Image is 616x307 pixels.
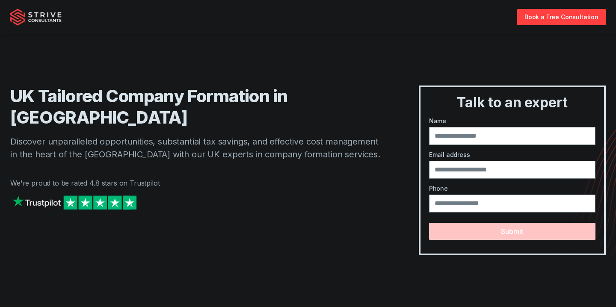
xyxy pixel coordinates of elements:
label: Name [429,116,595,125]
img: Strive on Trustpilot [10,193,139,212]
p: We're proud to be rated 4.8 stars on Trustpilot [10,178,385,188]
button: Submit [429,223,595,240]
a: Book a Free Consultation [517,9,606,25]
h1: UK Tailored Company Formation in [GEOGRAPHIC_DATA] [10,86,385,128]
label: Phone [429,184,595,193]
img: Strive Consultants [10,9,62,26]
p: Discover unparalleled opportunities, substantial tax savings, and effective cost management in th... [10,135,385,161]
h3: Talk to an expert [424,94,601,111]
label: Email address [429,150,595,159]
